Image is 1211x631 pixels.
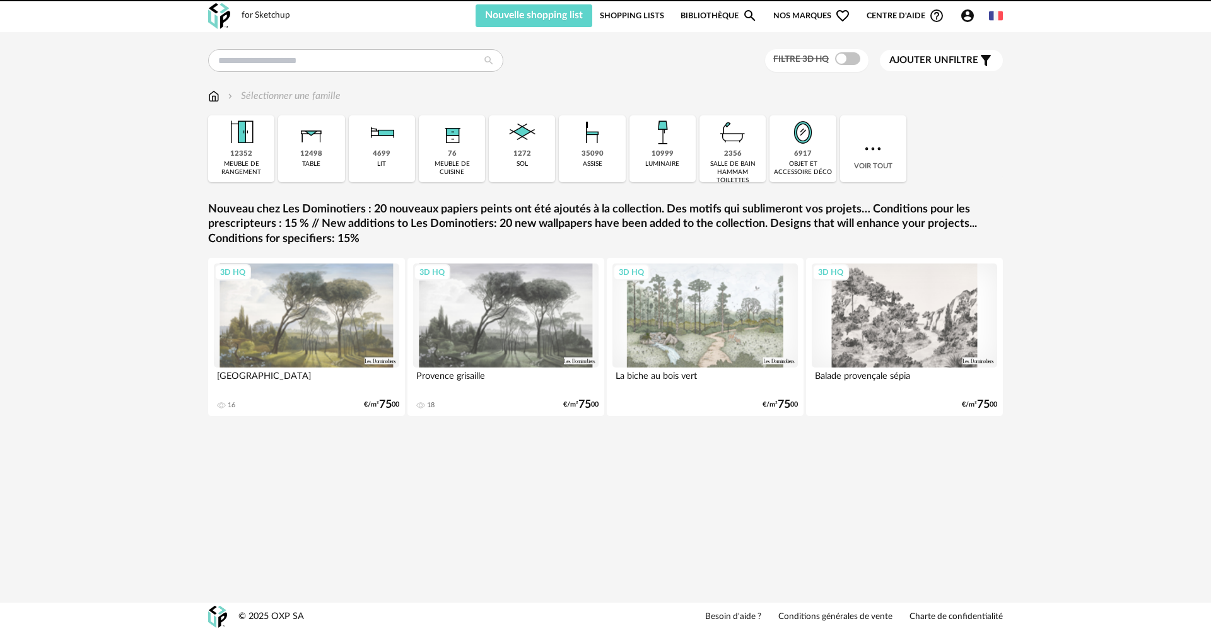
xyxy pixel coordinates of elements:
a: Besoin d'aide ? [705,611,761,623]
img: Luminaire.png [645,115,679,149]
div: assise [583,160,602,168]
div: 3D HQ [414,264,450,281]
div: La biche au bois vert [612,368,798,393]
a: Shopping Lists [600,4,664,27]
a: Charte de confidentialité [910,611,1003,623]
span: Filtre 3D HQ [773,55,829,64]
img: svg+xml;base64,PHN2ZyB3aWR0aD0iMTYiIGhlaWdodD0iMTciIHZpZXdCb3g9IjAgMCAxNiAxNyIgZmlsbD0ibm9uZSIgeG... [208,89,219,103]
div: €/m² 00 [962,400,997,409]
a: Nouveau chez Les Dominotiers : 20 nouveaux papiers peints ont été ajoutés à la collection. Des mo... [208,202,1003,246]
div: 10999 [652,149,674,159]
div: [GEOGRAPHIC_DATA] [214,368,399,393]
a: Conditions générales de vente [778,611,892,623]
div: Balade provençale sépia [812,368,997,393]
a: 3D HQ Provence grisaille 18 €/m²7500 [407,258,604,416]
div: for Sketchup [242,10,290,21]
div: luminaire [645,160,679,168]
div: 3D HQ [214,264,251,281]
span: 75 [379,400,392,409]
span: Nouvelle shopping list [485,10,583,20]
img: fr [989,9,1003,23]
img: OXP [208,606,227,628]
div: table [302,160,320,168]
div: €/m² 00 [563,400,599,409]
span: 75 [977,400,990,409]
div: Sélectionner une famille [225,89,341,103]
a: 3D HQ La biche au bois vert €/m²7500 [607,258,804,416]
img: svg+xml;base64,PHN2ZyB3aWR0aD0iMTYiIGhlaWdodD0iMTYiIHZpZXdCb3g9IjAgMCAxNiAxNiIgZmlsbD0ibm9uZSIgeG... [225,89,235,103]
div: meuble de rangement [212,160,271,177]
span: Help Circle Outline icon [929,8,944,23]
span: Account Circle icon [960,8,975,23]
div: 3D HQ [812,264,849,281]
img: Rangement.png [435,115,469,149]
div: 3D HQ [613,264,650,281]
img: Salle%20de%20bain.png [716,115,750,149]
a: BibliothèqueMagnify icon [681,4,758,27]
div: objet et accessoire déco [773,160,832,177]
a: 3D HQ [GEOGRAPHIC_DATA] 16 €/m²7500 [208,258,405,416]
div: Provence grisaille [413,368,599,393]
span: Heart Outline icon [835,8,850,23]
span: Nos marques [773,4,850,27]
button: Ajouter unfiltre Filter icon [880,50,1003,71]
div: 6917 [794,149,812,159]
div: 12352 [230,149,252,159]
span: filtre [889,54,978,67]
span: Account Circle icon [960,8,981,23]
div: salle de bain hammam toilettes [703,160,762,185]
img: Assise.png [575,115,609,149]
div: lit [377,160,386,168]
span: Ajouter un [889,55,949,65]
img: more.7b13dc1.svg [862,137,884,160]
img: OXP [208,3,230,29]
div: meuble de cuisine [423,160,481,177]
img: Miroir.png [786,115,820,149]
div: 18 [427,401,435,410]
div: €/m² 00 [763,400,798,409]
button: Nouvelle shopping list [476,4,592,27]
span: 75 [778,400,790,409]
span: 75 [578,400,591,409]
span: Filter icon [978,53,993,68]
img: Meuble%20de%20rangement.png [225,115,259,149]
img: Table.png [295,115,329,149]
span: Centre d'aideHelp Circle Outline icon [867,8,944,23]
div: 2356 [724,149,742,159]
div: 76 [448,149,457,159]
div: © 2025 OXP SA [238,611,304,623]
span: Magnify icon [742,8,758,23]
div: 16 [228,401,235,410]
div: sol [517,160,528,168]
div: 4699 [373,149,390,159]
img: Literie.png [365,115,399,149]
div: 12498 [300,149,322,159]
a: 3D HQ Balade provençale sépia €/m²7500 [806,258,1003,416]
div: Voir tout [840,115,906,182]
div: 1272 [513,149,531,159]
img: Sol.png [505,115,539,149]
div: €/m² 00 [364,400,399,409]
div: 35090 [582,149,604,159]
